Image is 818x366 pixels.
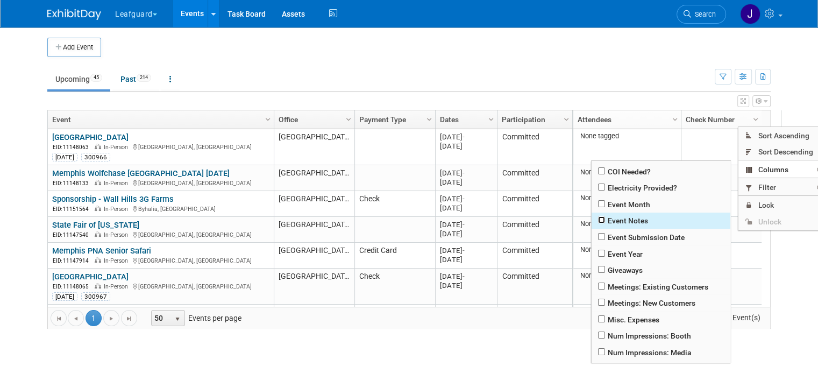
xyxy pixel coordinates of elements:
a: Column Settings [486,110,497,126]
span: EID: 11147914 [53,258,93,264]
div: [DATE] [52,153,77,161]
a: Sponsorship - Wall Hills 3G Farms [52,194,174,204]
span: Column Settings [562,115,571,124]
span: Go to the first page [54,314,63,323]
td: Committed [497,305,572,330]
a: Column Settings [561,110,573,126]
td: [GEOGRAPHIC_DATA] [274,191,354,217]
a: Memphis Wolfchase [GEOGRAPHIC_DATA] [DATE] [52,168,230,178]
span: Column Settings [751,115,760,124]
div: None tagged [578,245,677,254]
img: In-Person Event [95,144,101,149]
a: State Fair of [US_STATE] [52,220,139,230]
span: EID: 11148063 [53,144,93,150]
span: 50 [152,311,170,326]
img: In-Person Event [95,206,101,211]
span: Num Impressions: Media [592,344,730,361]
td: Credit Card [354,243,435,269]
div: None tagged [578,271,677,280]
span: EID: 11148065 [53,284,93,290]
span: - [462,272,464,280]
a: [GEOGRAPHIC_DATA] [52,132,129,142]
a: Go to the next page [103,310,119,326]
span: - [462,195,464,203]
div: None tagged [578,220,677,228]
img: In-Person Event [95,257,101,263]
div: [DATE] [440,142,492,151]
button: Add Event [47,38,101,57]
div: [DATE] [440,246,492,255]
span: - [462,221,464,229]
a: Participation [502,110,565,129]
img: Jonathan Zargo [740,4,760,24]
a: Payment Type [359,110,428,129]
span: In-Person [104,283,131,290]
span: Misc. Expenses [592,311,730,328]
div: 300966 [81,153,110,161]
div: [GEOGRAPHIC_DATA], [GEOGRAPHIC_DATA] [52,178,269,187]
td: [GEOGRAPHIC_DATA] [274,129,354,165]
span: In-Person [104,144,131,151]
span: Go to the last page [125,314,133,323]
td: Check [354,269,435,305]
span: In-Person [104,257,131,264]
a: [GEOGRAPHIC_DATA] [52,272,129,281]
div: [DATE] [440,220,492,229]
a: Memphis PNA Senior Safari [52,246,151,256]
span: Meetings: Existing Customers [592,278,730,295]
div: [DATE] [52,292,77,301]
div: [DATE] [440,132,492,142]
td: Check [354,191,435,217]
div: [DATE] [440,194,492,203]
img: In-Person Event [95,283,101,288]
span: COI Needed? [592,163,730,180]
span: Column Settings [264,115,272,124]
div: [GEOGRAPHIC_DATA], [GEOGRAPHIC_DATA] [52,281,269,291]
span: Column Settings [671,115,679,124]
a: Column Settings [750,110,762,126]
span: select [173,315,182,323]
td: [GEOGRAPHIC_DATA] [274,269,354,305]
span: Num Impressions: Booth [592,328,730,344]
span: Go to the next page [107,314,116,323]
span: - [462,169,464,177]
a: Go to the previous page [68,310,84,326]
span: In-Person [104,231,131,238]
span: 214 [137,74,151,82]
span: - [462,247,464,255]
span: Giveaways [592,262,730,278]
td: [GEOGRAPHIC_DATA] [274,243,354,269]
a: Attendees [578,110,674,129]
a: Go to the last page [121,310,137,326]
div: Byhalia, [GEOGRAPHIC_DATA] [52,204,269,213]
div: [DATE] [440,272,492,281]
div: None tagged [578,168,677,177]
div: [GEOGRAPHIC_DATA], [GEOGRAPHIC_DATA] [52,142,269,151]
a: Office [279,110,347,129]
div: [DATE] [440,178,492,187]
span: Go to the previous page [72,314,80,323]
span: Event Notes [592,213,730,229]
span: Event Year [592,245,730,262]
div: [GEOGRAPHIC_DATA], [GEOGRAPHIC_DATA] [52,230,269,239]
span: In-Person [104,180,131,187]
td: Committed [497,129,572,165]
a: Search [677,5,726,24]
td: [GEOGRAPHIC_DATA] [274,165,354,191]
span: Event Submission Date [592,229,730,245]
span: In-Person [104,206,131,213]
a: Dates [440,110,490,129]
span: EID: 11147540 [53,232,93,238]
td: Committed [497,165,572,191]
a: Column Settings [670,110,681,126]
div: None tagged [578,132,677,140]
div: [DATE] [440,281,492,290]
div: [DATE] [440,203,492,213]
img: In-Person Event [95,231,101,237]
span: Events per page [138,310,252,326]
span: Column Settings [425,115,433,124]
span: Meetings: New Customers [592,294,730,311]
span: - [462,133,464,141]
span: Electricity Provided? [592,179,730,196]
span: Search [691,10,716,18]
